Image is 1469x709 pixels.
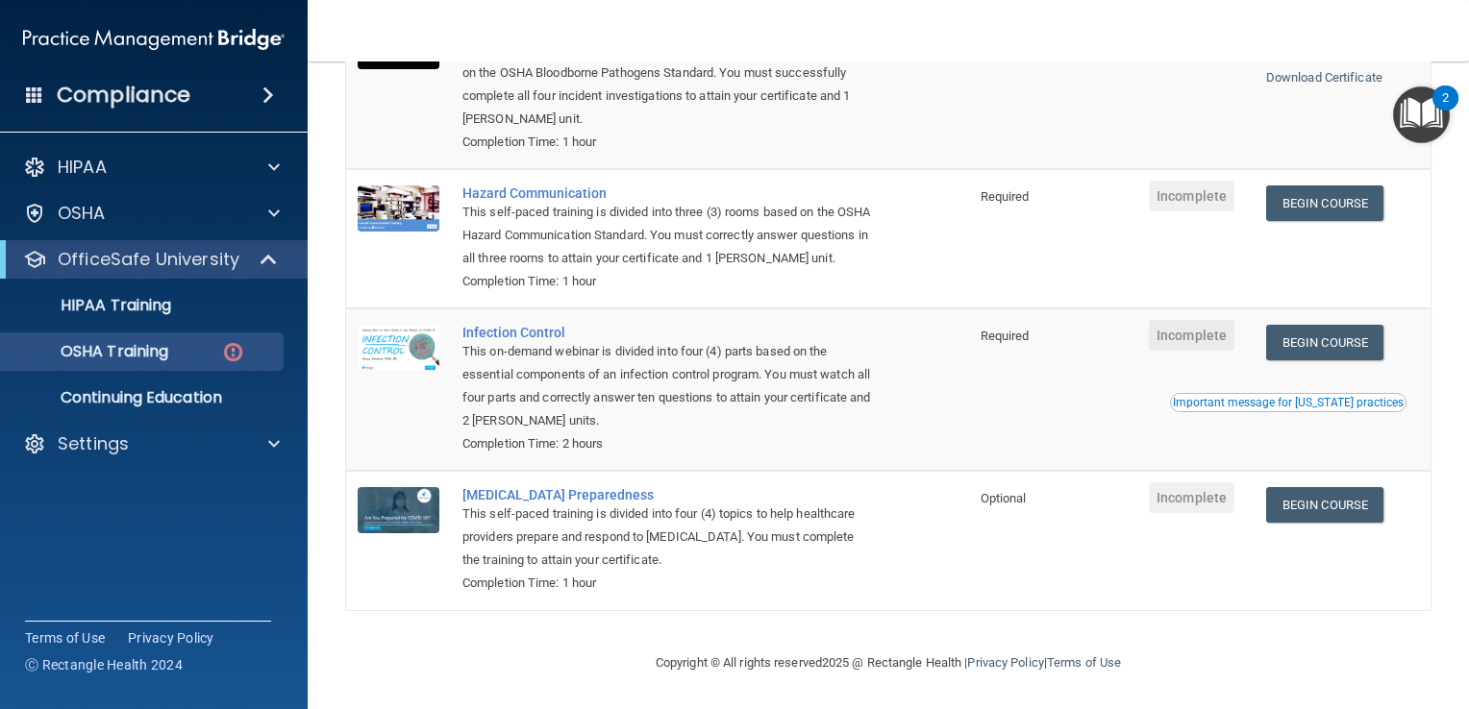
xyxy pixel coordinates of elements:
span: Ⓒ Rectangle Health 2024 [25,655,183,674]
span: Incomplete [1149,482,1234,513]
a: Download Certificate [1266,70,1382,85]
div: Completion Time: 1 hour [462,572,873,595]
button: Open Resource Center, 2 new notifications [1393,86,1450,143]
a: OfficeSafe University [23,248,279,271]
div: This on-demand webinar is divided into four (4) parts based on the essential components of an inf... [462,340,873,432]
div: This self-paced training is divided into four (4) topics to help healthcare providers prepare and... [462,502,873,572]
p: HIPAA [58,156,107,179]
a: Settings [23,432,280,455]
span: Optional [981,491,1027,505]
a: [MEDICAL_DATA] Preparedness [462,487,873,502]
a: Begin Course [1266,185,1383,221]
div: Completion Time: 1 hour [462,270,873,293]
span: Incomplete [1149,320,1234,351]
img: danger-circle.6113f641.png [221,340,245,364]
p: HIPAA Training [12,296,171,315]
p: OSHA [58,202,106,225]
div: Copyright © All rights reserved 2025 @ Rectangle Health | | [537,632,1239,694]
div: This self-paced training is divided into three (3) rooms based on the OSHA Hazard Communication S... [462,201,873,270]
a: Infection Control [462,325,873,340]
p: Continuing Education [12,388,275,407]
p: OfficeSafe University [58,248,239,271]
span: Required [981,329,1030,343]
button: Read this if you are a dental practitioner in the state of CA [1170,393,1407,412]
p: OSHA Training [12,342,168,361]
a: HIPAA [23,156,280,179]
div: Important message for [US_STATE] practices [1173,397,1404,408]
div: Completion Time: 2 hours [462,432,873,455]
div: 2 [1442,98,1449,123]
a: Terms of Use [1047,655,1121,670]
span: Incomplete [1149,181,1234,211]
div: This self-paced training is divided into four (4) exposure incidents based on the OSHA Bloodborne... [462,38,873,131]
img: PMB logo [23,20,285,59]
a: Hazard Communication [462,185,873,201]
p: Settings [58,432,129,455]
a: Begin Course [1266,487,1383,523]
a: Begin Course [1266,325,1383,360]
h4: Compliance [57,82,190,109]
a: OSHA [23,202,280,225]
div: Completion Time: 1 hour [462,131,873,154]
span: Required [981,189,1030,204]
a: Privacy Policy [128,628,214,648]
a: Terms of Use [25,628,105,648]
a: Privacy Policy [967,655,1043,670]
